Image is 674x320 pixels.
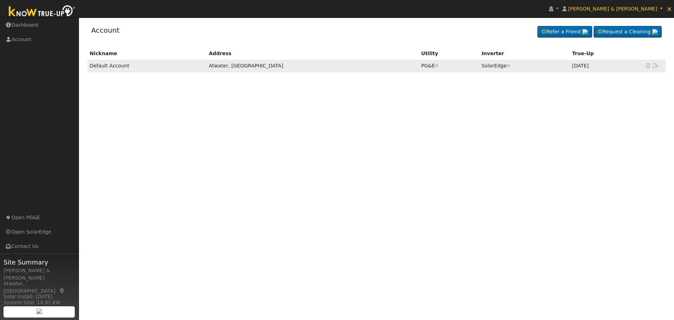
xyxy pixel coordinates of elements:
[91,26,120,34] a: Account
[594,26,662,38] a: Request a Cleaning
[4,299,75,306] div: System Size: 14.91 kW
[209,50,416,57] div: Address
[652,63,660,68] a: Export Interval Data
[4,293,75,300] div: Solar Install: [DATE]
[572,50,639,57] div: True-Up
[419,60,479,72] td: PG&E
[421,50,477,57] div: Utility
[582,29,588,35] img: retrieve
[59,288,65,294] a: Map
[643,63,652,68] a: Import Data from CSV
[37,308,42,314] img: retrieve
[479,60,570,72] td: SolarEdge
[4,280,75,295] div: Atwater, [GEOGRAPHIC_DATA]
[537,26,592,38] a: Refer a Friend
[435,63,439,68] a: Disconnect
[5,4,79,20] img: Know True-Up
[482,50,567,57] div: Inverter
[4,267,75,282] div: [PERSON_NAME] & [PERSON_NAME]
[652,29,658,35] img: retrieve
[87,60,206,72] td: Default Account
[568,6,657,12] span: [PERSON_NAME] & [PERSON_NAME]
[4,257,75,267] span: Site Summary
[570,60,641,72] td: [DATE]
[90,50,204,57] div: Nickname
[507,63,510,68] a: Disconnect
[206,60,419,72] td: Atwater, [GEOGRAPHIC_DATA]
[666,5,672,13] span: ×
